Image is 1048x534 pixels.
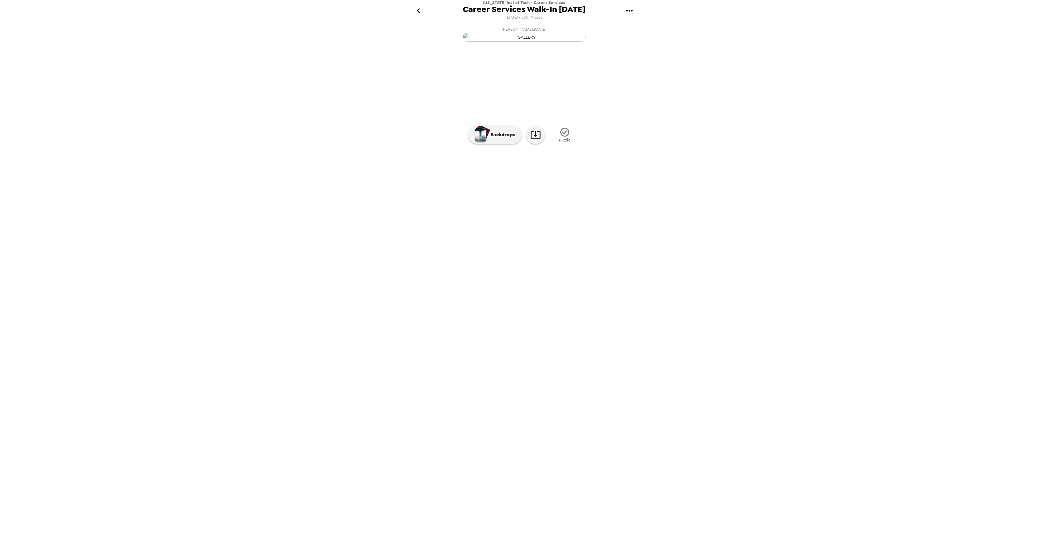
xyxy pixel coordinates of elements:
span: [PERSON_NAME] , [DATE] [502,26,547,33]
button: Backdrops [468,126,522,144]
img: gallery [501,167,547,199]
img: gallery [463,33,586,42]
img: gallery [600,167,647,199]
span: Public [559,137,571,143]
span: [DATE] • 380 Photos [506,14,542,22]
button: Public [549,123,580,146]
span: Career Services Walk-In [DATE] [463,5,585,14]
button: go back [409,1,429,21]
img: gallery [551,167,597,199]
button: gallery menu [620,1,640,21]
p: Backdrops [487,131,515,138]
button: [PERSON_NAME],[DATE] [401,24,647,44]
